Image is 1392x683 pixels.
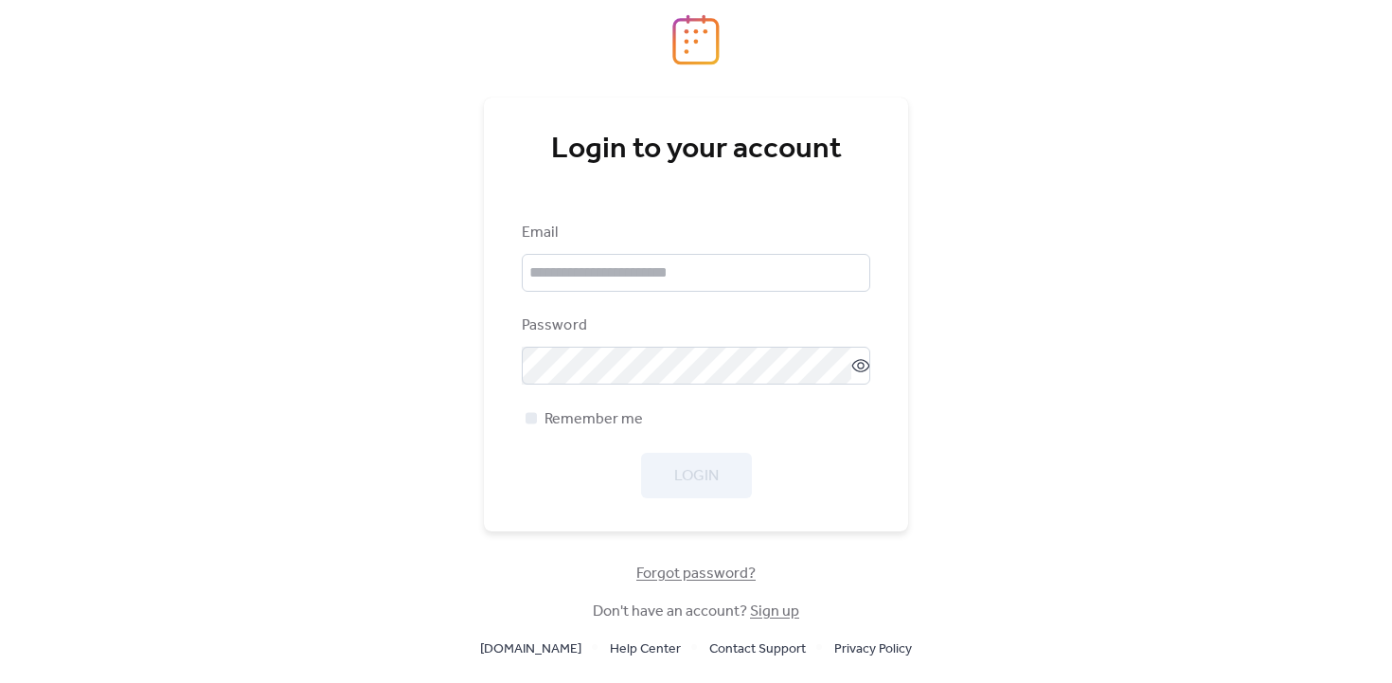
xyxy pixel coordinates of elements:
span: Help Center [610,638,681,661]
a: Privacy Policy [834,637,912,660]
span: Privacy Policy [834,638,912,661]
span: Don't have an account? [593,601,799,623]
a: Contact Support [709,637,806,660]
a: [DOMAIN_NAME] [480,637,581,660]
a: Sign up [750,597,799,626]
div: Password [522,315,866,337]
img: logo [672,14,720,65]
span: Remember me [544,408,643,431]
span: [DOMAIN_NAME] [480,638,581,661]
a: Help Center [610,637,681,660]
span: Forgot password? [636,563,756,585]
span: Contact Support [709,638,806,661]
div: Login to your account [522,131,870,169]
div: Email [522,222,866,244]
a: Forgot password? [636,568,756,579]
